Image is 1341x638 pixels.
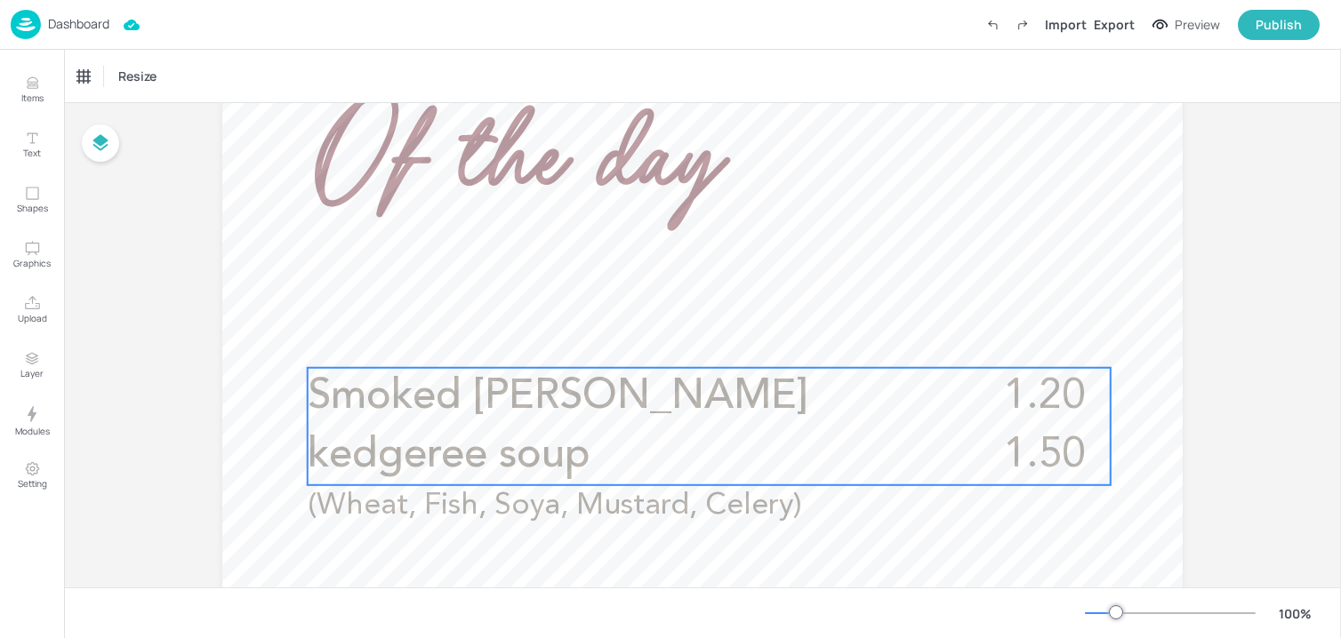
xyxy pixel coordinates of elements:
[1045,15,1087,34] div: Import
[1175,15,1220,35] div: Preview
[308,376,808,476] span: Smoked [PERSON_NAME] kedgeree soup
[1008,10,1038,40] label: Redo (Ctrl + Y)
[1142,12,1231,38] button: Preview
[308,490,802,521] span: (Wheat, Fish, Soya, Mustard, Celery)
[1003,376,1085,476] span: 1.20 1.50
[977,10,1008,40] label: Undo (Ctrl + Z)
[1256,15,1302,35] div: Publish
[48,18,109,30] p: Dashboard
[1273,604,1316,623] div: 100 %
[11,10,41,39] img: logo-86c26b7e.jpg
[115,67,160,85] span: Resize
[1094,15,1135,34] div: Export
[1238,10,1320,40] button: Publish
